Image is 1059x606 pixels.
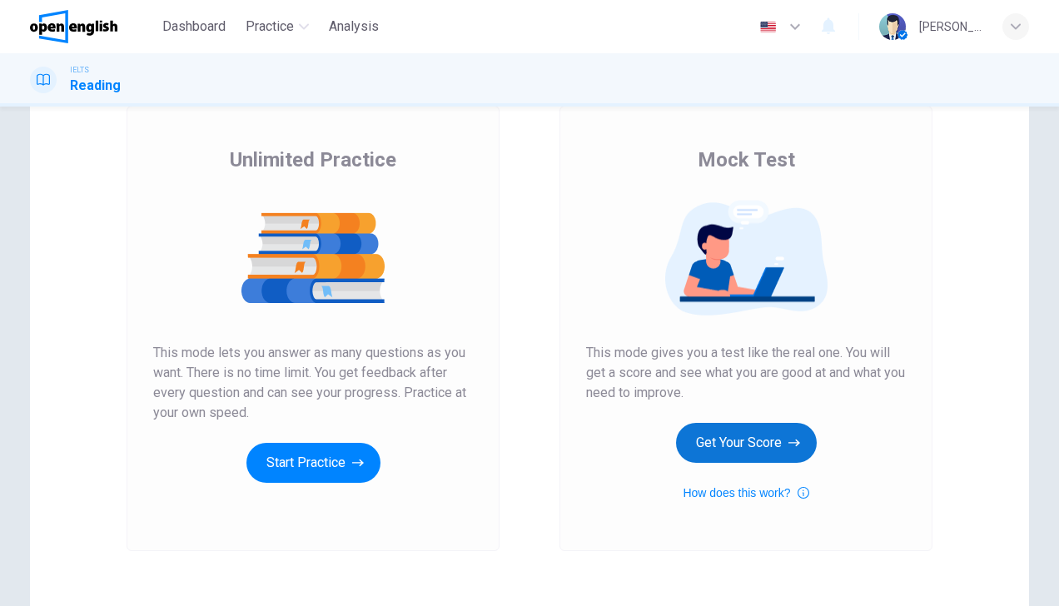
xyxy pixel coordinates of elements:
button: How does this work? [683,483,808,503]
span: Dashboard [162,17,226,37]
span: Practice [246,17,294,37]
div: [PERSON_NAME] [919,17,982,37]
span: Unlimited Practice [230,147,396,173]
span: Analysis [329,17,379,37]
img: OpenEnglish logo [30,10,117,43]
button: Get Your Score [676,423,817,463]
img: en [758,21,778,33]
button: Start Practice [246,443,380,483]
img: Profile picture [879,13,906,40]
a: OpenEnglish logo [30,10,156,43]
button: Practice [239,12,316,42]
span: IELTS [70,64,89,76]
span: This mode lets you answer as many questions as you want. There is no time limit. You get feedback... [153,343,473,423]
h1: Reading [70,76,121,96]
button: Dashboard [156,12,232,42]
button: Analysis [322,12,385,42]
span: Mock Test [698,147,795,173]
span: This mode gives you a test like the real one. You will get a score and see what you are good at a... [586,343,906,403]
